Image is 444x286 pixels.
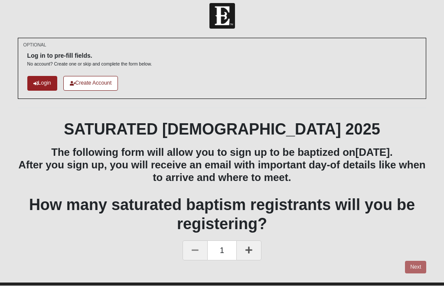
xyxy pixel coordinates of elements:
[23,42,46,49] small: OPTIONAL
[356,147,393,158] b: [DATE].
[209,3,235,29] img: Church of Eleven22 Logo
[27,61,152,68] p: No account? Create one or skip and complete the form below.
[208,241,236,261] span: 1
[18,196,427,233] h1: How many saturated baptism registrants will you be registering?
[27,76,57,91] a: Login
[18,120,427,139] h1: SATURATED [DEMOGRAPHIC_DATA] 2025
[18,147,427,184] h3: The following form will allow you to sign up to be baptized on After you sign up, you will receiv...
[27,53,152,60] h6: Log in to pre-fill fields.
[63,76,118,91] a: Create Account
